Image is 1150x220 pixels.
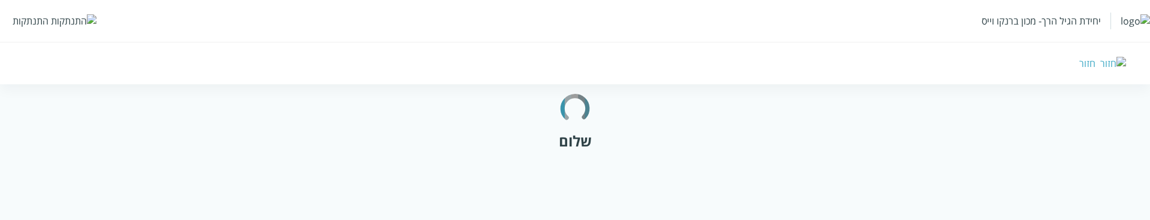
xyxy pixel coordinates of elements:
[1121,14,1150,27] img: logo
[1100,57,1126,70] img: חזור
[13,14,49,27] div: התנתקות
[51,14,96,27] img: התנתקות
[1079,57,1095,70] div: חזור
[982,14,1101,27] div: יחידת הגיל הרך- מכון ברנקו וייס
[551,64,599,154] svg: color-ring-loading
